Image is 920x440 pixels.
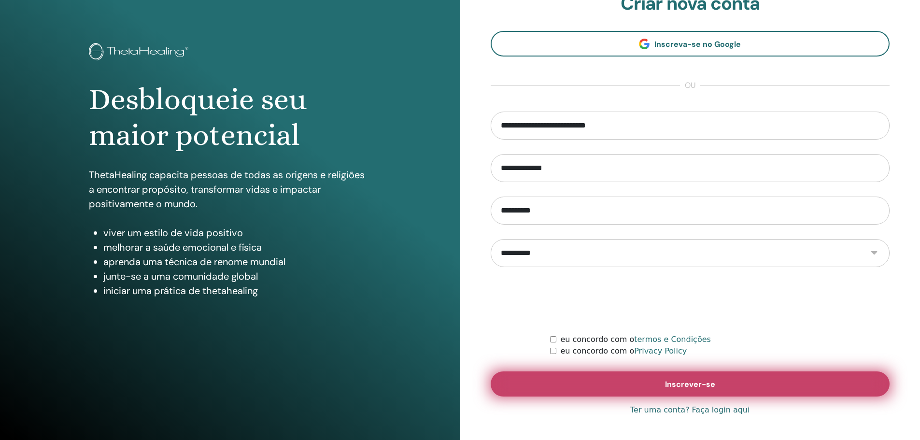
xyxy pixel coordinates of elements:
h1: Desbloqueie seu maior potencial [89,82,371,154]
span: Inscreva-se no Google [654,39,741,49]
p: ThetaHealing capacita pessoas de todas as origens e religiões a encontrar propósito, transformar ... [89,168,371,211]
label: eu concordo com o [560,345,687,357]
a: termos e Condições [634,335,711,344]
span: ou [680,80,700,91]
li: junte-se a uma comunidade global [103,269,371,284]
li: aprenda uma técnica de renome mundial [103,255,371,269]
a: Inscreva-se no Google [491,31,890,57]
a: Privacy Policy [634,346,687,355]
span: Inscrever-se [665,379,715,389]
label: eu concordo com o [560,334,710,345]
button: Inscrever-se [491,371,890,397]
li: iniciar uma prática de thetahealing [103,284,371,298]
a: Ter uma conta? Faça login aqui [630,404,750,416]
iframe: reCAPTCHA [617,282,764,319]
li: melhorar a saúde emocional e física [103,240,371,255]
li: viver um estilo de vida positivo [103,226,371,240]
